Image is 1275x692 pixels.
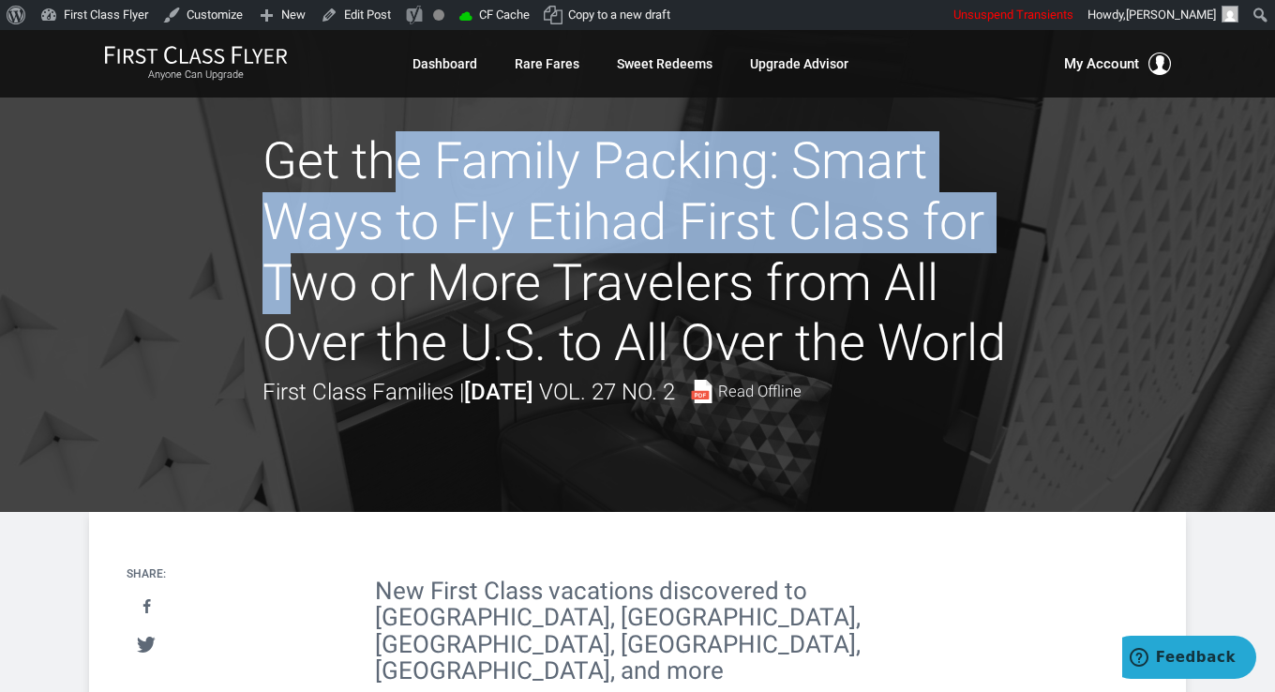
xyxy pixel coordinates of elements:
[718,384,802,399] span: Read Offline
[127,627,166,662] a: Tweet
[1126,8,1216,22] span: [PERSON_NAME]
[127,568,166,580] h4: Share:
[1122,636,1256,683] iframe: Opens a widget where you can find more information
[262,131,1012,374] h1: Get the Family Packing: Smart Ways to Fly Etihad First Class for Two or More Travelers from All O...
[539,379,675,405] span: Vol. 27 No. 2
[750,47,848,81] a: Upgrade Advisor
[690,380,802,403] a: Read Offline
[104,45,288,65] img: First Class Flyer
[690,380,713,403] img: pdf-file.svg
[262,374,802,410] div: First Class Families |
[1064,53,1139,75] span: My Account
[953,8,1073,22] span: Unsuspend Transients
[464,379,533,405] strong: [DATE]
[104,45,288,83] a: First Class FlyerAnyone Can Upgrade
[1064,53,1171,75] button: My Account
[127,590,166,624] a: Share
[617,47,712,81] a: Sweet Redeems
[375,578,900,684] h2: New First Class vacations discovered to [GEOGRAPHIC_DATA], [GEOGRAPHIC_DATA], [GEOGRAPHIC_DATA], ...
[104,68,288,82] small: Anyone Can Upgrade
[515,47,579,81] a: Rare Fares
[412,47,477,81] a: Dashboard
